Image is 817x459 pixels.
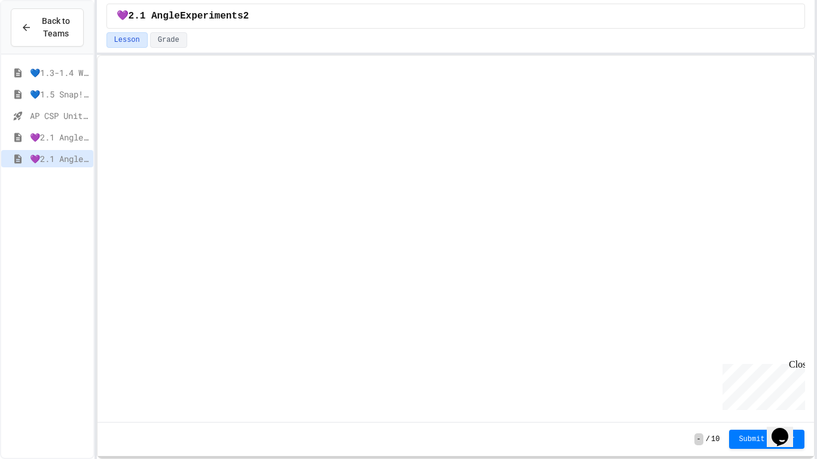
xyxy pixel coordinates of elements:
[30,88,89,100] span: 💙1.5 Snap! ScavengerHunt
[767,411,805,447] iframe: chat widget
[97,56,814,422] iframe: Snap! Programming Environment
[711,434,720,444] span: 10
[718,359,805,410] iframe: chat widget
[739,434,795,444] span: Submit Answer
[706,434,710,444] span: /
[30,109,89,122] span: AP CSP Unit 1 Review
[30,131,89,143] span: 💜2.1 AngleExperiments1
[30,66,89,79] span: 💙1.3-1.4 WelcometoSnap!
[30,152,89,165] span: 💜2.1 AngleExperiments2
[5,5,83,76] div: Chat with us now!Close
[11,8,84,47] button: Back to Teams
[150,32,187,48] button: Grade
[117,9,249,23] span: 💜2.1 AngleExperiments2
[106,32,148,48] button: Lesson
[729,430,804,449] button: Submit Answer
[694,433,703,445] span: -
[39,15,74,40] span: Back to Teams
